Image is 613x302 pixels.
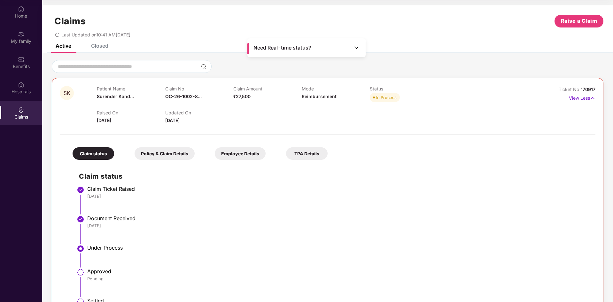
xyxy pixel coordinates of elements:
[97,86,165,91] p: Patient Name
[581,87,595,92] span: 170917
[253,44,311,51] span: Need Real-time status?
[77,186,84,194] img: svg+xml;base64,PHN2ZyBpZD0iU3RlcC1Eb25lLTMyeDMyIiB4bWxucz0iaHR0cDovL3d3dy53My5vcmcvMjAwMC9zdmciIH...
[302,94,337,99] span: Reimbursement
[54,16,86,27] h1: Claims
[73,147,114,160] div: Claim status
[135,147,195,160] div: Policy & Claim Details
[18,6,24,12] img: svg+xml;base64,PHN2ZyBpZD0iSG9tZSIgeG1sbnM9Imh0dHA6Ly93d3cudzMub3JnLzIwMDAvc3ZnIiB3aWR0aD0iMjAiIG...
[302,86,370,91] p: Mode
[87,276,589,282] div: Pending
[61,32,130,37] span: Last Updated on 10:41 AM[DATE]
[165,86,233,91] p: Claim No
[79,171,589,182] h2: Claim status
[87,193,589,199] div: [DATE]
[353,44,360,51] img: Toggle Icon
[590,95,595,102] img: svg+xml;base64,PHN2ZyB4bWxucz0iaHR0cDovL3d3dy53My5vcmcvMjAwMC9zdmciIHdpZHRoPSIxNyIgaGVpZ2h0PSIxNy...
[97,94,134,99] span: Surender Kand...
[77,215,84,223] img: svg+xml;base64,PHN2ZyBpZD0iU3RlcC1Eb25lLTMyeDMyIiB4bWxucz0iaHR0cDovL3d3dy53My5vcmcvMjAwMC9zdmciIH...
[201,64,206,69] img: svg+xml;base64,PHN2ZyBpZD0iU2VhcmNoLTMyeDMyIiB4bWxucz0iaHR0cDovL3d3dy53My5vcmcvMjAwMC9zdmciIHdpZH...
[233,94,251,99] span: ₹27,500
[97,118,111,123] span: [DATE]
[286,147,328,160] div: TPA Details
[97,110,165,115] p: Raised On
[215,147,266,160] div: Employee Details
[55,32,59,37] span: redo
[569,93,595,102] p: View Less
[87,268,589,275] div: Approved
[165,94,202,99] span: OC-26-1002-8...
[87,244,589,251] div: Under Process
[18,56,24,63] img: svg+xml;base64,PHN2ZyBpZD0iQmVuZWZpdHMiIHhtbG5zPSJodHRwOi8vd3d3LnczLm9yZy8yMDAwL3N2ZyIgd2lkdGg9Ij...
[56,43,71,49] div: Active
[370,86,438,91] p: Status
[165,110,233,115] p: Updated On
[18,107,24,113] img: svg+xml;base64,PHN2ZyBpZD0iQ2xhaW0iIHhtbG5zPSJodHRwOi8vd3d3LnczLm9yZy8yMDAwL3N2ZyIgd2lkdGg9IjIwIi...
[233,86,301,91] p: Claim Amount
[87,223,589,228] div: [DATE]
[18,81,24,88] img: svg+xml;base64,PHN2ZyBpZD0iSG9zcGl0YWxzIiB4bWxucz0iaHR0cDovL3d3dy53My5vcmcvMjAwMC9zdmciIHdpZHRoPS...
[165,118,180,123] span: [DATE]
[77,245,84,252] img: svg+xml;base64,PHN2ZyBpZD0iU3RlcC1BY3RpdmUtMzJ4MzIiIHhtbG5zPSJodHRwOi8vd3d3LnczLm9yZy8yMDAwL3N2Zy...
[561,17,597,25] span: Raise a Claim
[87,215,589,221] div: Document Received
[77,268,84,276] img: svg+xml;base64,PHN2ZyBpZD0iU3RlcC1QZW5kaW5nLTMyeDMyIiB4bWxucz0iaHR0cDovL3d3dy53My5vcmcvMjAwMC9zdm...
[559,87,581,92] span: Ticket No
[376,94,397,101] div: In Process
[91,43,108,49] div: Closed
[87,186,589,192] div: Claim Ticket Raised
[555,15,603,27] button: Raise a Claim
[18,31,24,37] img: svg+xml;base64,PHN2ZyB3aWR0aD0iMjAiIGhlaWdodD0iMjAiIHZpZXdCb3g9IjAgMCAyMCAyMCIgZmlsbD0ibm9uZSIgeG...
[64,90,70,96] span: SK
